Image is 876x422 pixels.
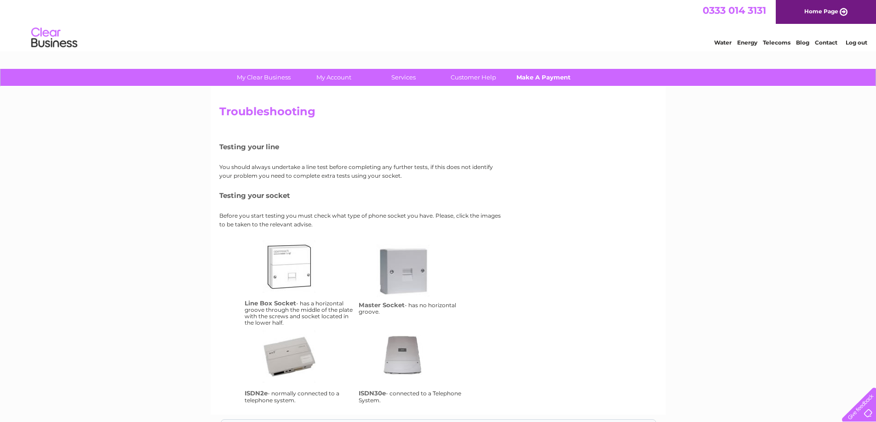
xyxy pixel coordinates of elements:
h2: Troubleshooting [219,105,657,123]
a: Services [366,69,441,86]
p: Before you start testing you must check what type of phone socket you have. Please, click the ima... [219,211,504,229]
td: - has a horizontal groove through the middle of the plate with the screws and socket located in t... [242,238,356,328]
td: - connected to a Telephone System. [356,328,470,405]
a: Energy [737,39,757,46]
a: Customer Help [435,69,511,86]
a: Log out [846,39,867,46]
a: My Clear Business [226,69,302,86]
a: Contact [815,39,837,46]
h4: Line Box Socket [245,299,296,307]
td: - normally connected to a telephone system. [242,328,356,405]
a: ms [377,244,450,318]
a: isdn2e [263,330,336,404]
div: Clear Business is a trading name of Verastar Limited (registered in [GEOGRAPHIC_DATA] No. 3667643... [221,5,656,45]
h5: Testing your socket [219,191,504,199]
a: lbs [263,240,336,314]
a: Telecoms [763,39,790,46]
td: - has no horizontal groove. [356,238,470,328]
a: 0333 014 3131 [703,5,766,16]
h4: Master Socket [359,301,405,309]
h5: Testing your line [219,143,504,151]
a: My Account [296,69,372,86]
p: You should always undertake a line test before completing any further tests, if this does not ide... [219,163,504,180]
h4: ISDN2e [245,389,268,397]
a: Make A Payment [505,69,581,86]
a: isdn30e [377,330,450,404]
a: Blog [796,39,809,46]
a: Water [714,39,732,46]
h4: ISDN30e [359,389,386,397]
img: logo.png [31,24,78,52]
